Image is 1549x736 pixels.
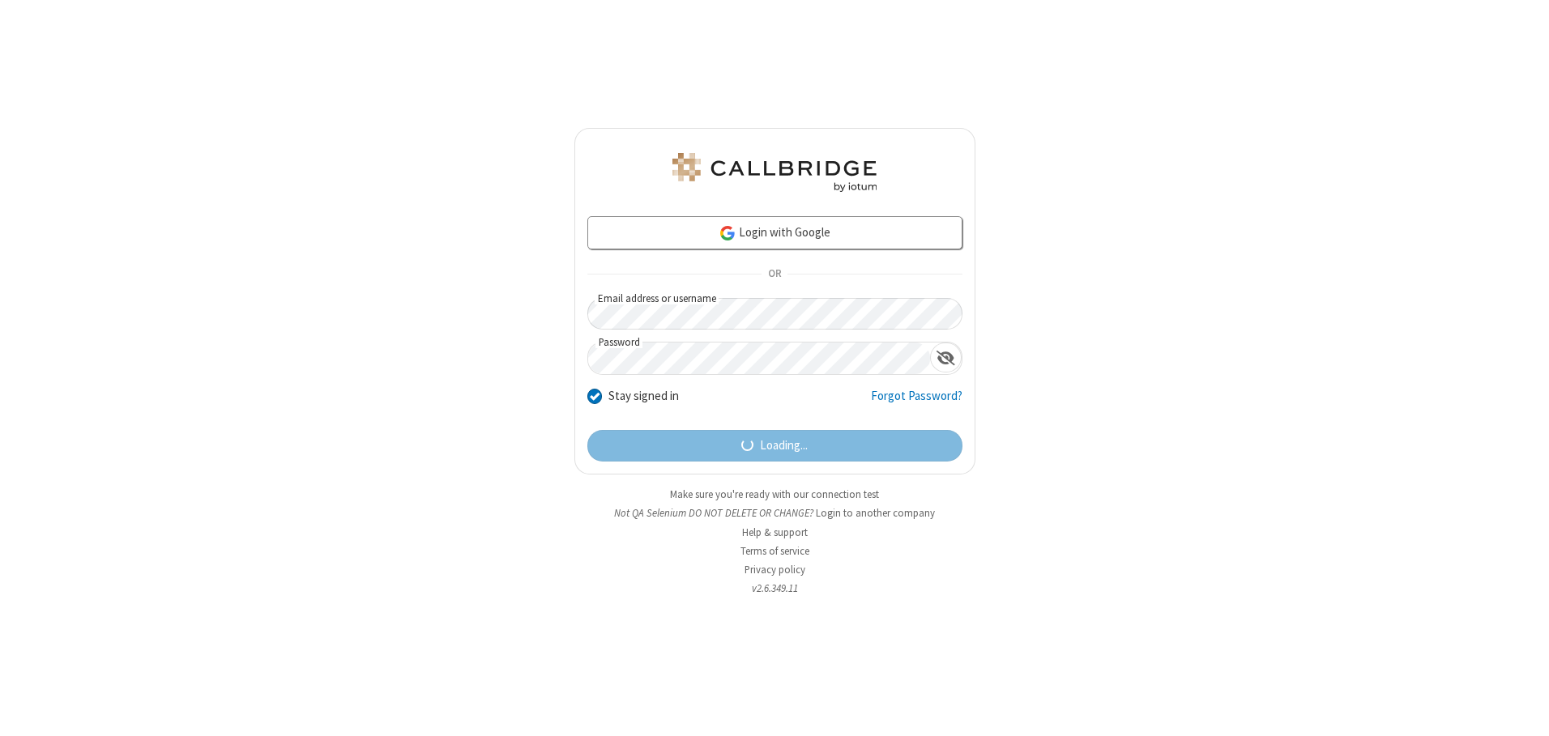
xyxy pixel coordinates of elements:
img: google-icon.png [719,224,736,242]
button: Loading... [587,430,962,462]
label: Stay signed in [608,387,679,406]
span: OR [762,262,787,285]
input: Email address or username [587,298,962,330]
a: Make sure you're ready with our connection test [670,487,879,501]
div: Show password [930,342,962,372]
a: Privacy policy [745,563,805,576]
li: v2.6.349.11 [574,581,975,596]
a: Forgot Password? [871,387,962,418]
button: Login to another company [816,505,935,521]
span: Loading... [760,436,808,455]
input: Password [588,342,930,374]
a: Help & support [742,525,808,539]
a: Terms of service [740,544,809,558]
li: Not QA Selenium DO NOT DELETE OR CHANGE? [574,505,975,521]
a: Login with Google [587,216,962,249]
img: QA Selenium DO NOT DELETE OR CHANGE [669,153,880,192]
